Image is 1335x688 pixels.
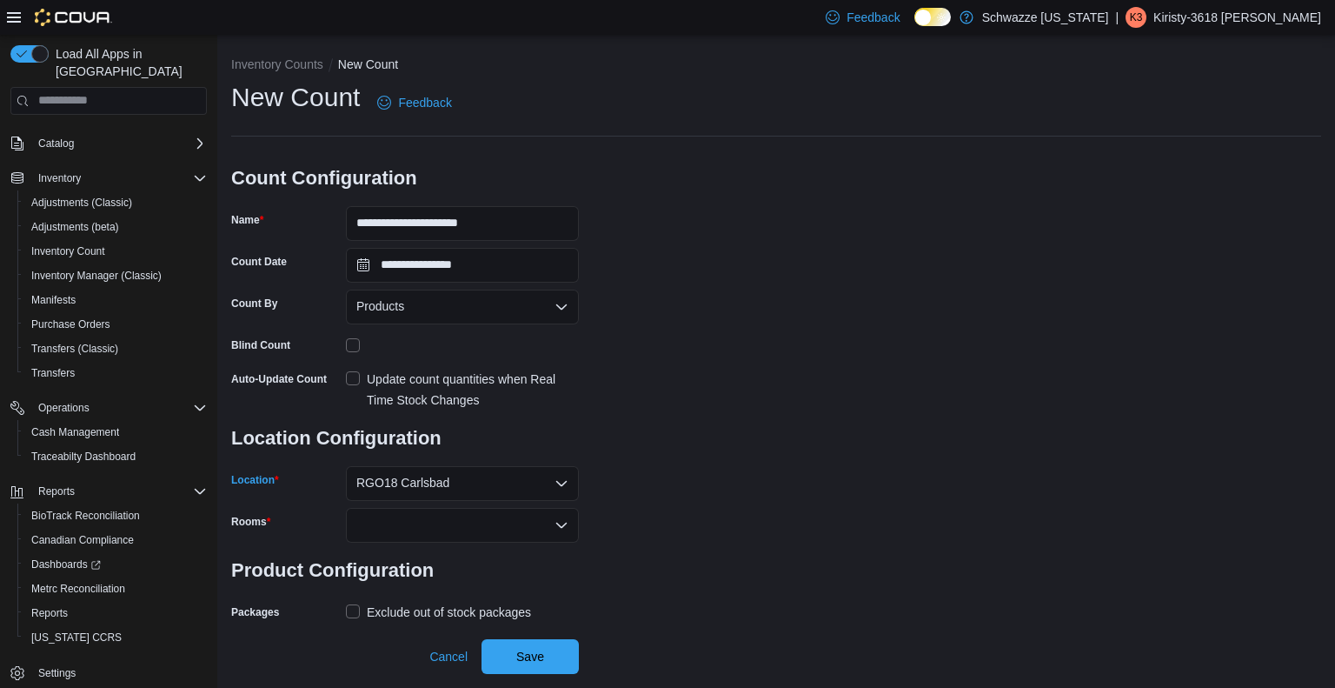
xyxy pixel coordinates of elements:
span: Settings [31,662,207,684]
span: Transfers (Classic) [31,342,118,356]
input: Press the down key to open a popover containing a calendar. [346,248,579,283]
button: Open list of options [555,300,568,314]
button: Adjustments (Classic) [17,190,214,215]
img: Cova [35,9,112,26]
span: Manifests [31,293,76,307]
a: Inventory Count [24,241,112,262]
button: Catalog [31,133,81,154]
span: Inventory Count [24,241,207,262]
span: Purchase Orders [24,314,207,335]
span: Inventory Manager (Classic) [31,269,162,283]
a: Dashboards [24,554,108,575]
a: Traceabilty Dashboard [24,446,143,467]
p: Kiristy-3618 [PERSON_NAME] [1153,7,1321,28]
span: Feedback [847,9,900,26]
h1: New Count [231,80,360,115]
h3: Location Configuration [231,411,579,466]
span: Canadian Compliance [24,530,207,551]
button: Transfers [17,361,214,385]
span: Catalog [38,137,74,150]
h3: Count Configuration [231,150,579,206]
p: | [1115,7,1119,28]
button: Metrc Reconciliation [17,577,214,601]
span: Manifests [24,290,207,311]
span: Reports [31,606,68,620]
span: Dashboards [24,554,207,575]
span: Metrc Reconciliation [24,578,207,599]
div: Exclude out of stock packages [367,602,531,623]
button: Inventory [3,166,214,190]
a: Dashboards [17,552,214,577]
span: Purchase Orders [31,317,110,331]
button: Manifests [17,288,214,312]
a: Transfers (Classic) [24,338,125,359]
span: Metrc Reconciliation [31,582,125,596]
a: Canadian Compliance [24,530,141,551]
button: Transfers (Classic) [17,337,214,361]
input: Dark Mode [914,8,951,26]
span: Canadian Compliance [31,533,134,547]
span: Inventory Count [31,244,105,258]
span: Adjustments (beta) [31,220,119,234]
span: Traceabilty Dashboard [24,446,207,467]
p: Schwazze [US_STATE] [982,7,1109,28]
a: Settings [31,663,83,684]
button: Cash Management [17,420,214,444]
button: New Count [338,57,398,71]
a: BioTrack Reconciliation [24,505,147,526]
button: Open list of options [555,518,568,532]
span: Settings [38,666,76,680]
a: Inventory Manager (Classic) [24,265,169,286]
a: [US_STATE] CCRS [24,627,129,648]
span: Transfers [31,366,75,380]
label: Rooms [231,515,270,529]
span: Adjustments (Classic) [31,196,132,210]
span: Reports [24,603,207,624]
span: Traceabilty Dashboard [31,450,136,464]
span: Transfers [24,363,207,384]
button: Traceabilty Dashboard [17,444,214,469]
span: K3 [1130,7,1143,28]
div: Update count quantities when Real Time Stock Changes [367,369,579,411]
button: Reports [31,481,82,502]
a: Feedback [370,85,458,120]
span: Dashboards [31,558,101,571]
span: Cancel [429,648,468,665]
span: Reports [31,481,207,502]
button: Save [482,639,579,674]
span: Operations [38,401,90,415]
span: Catalog [31,133,207,154]
span: BioTrack Reconciliation [24,505,207,526]
label: Auto-Update Count [231,372,327,386]
span: Adjustments (beta) [24,217,207,237]
button: Inventory Counts [231,57,323,71]
span: Load All Apps in [GEOGRAPHIC_DATA] [49,45,207,80]
button: BioTrack Reconciliation [17,504,214,528]
nav: An example of EuiBreadcrumbs [231,56,1321,77]
a: Manifests [24,290,83,311]
span: Cash Management [31,425,119,439]
a: Transfers [24,363,82,384]
label: Packages [231,605,279,619]
div: Blind Count [231,338,290,352]
span: Operations [31,397,207,418]
button: Operations [31,397,96,418]
span: Inventory [31,168,207,189]
button: Purchase Orders [17,312,214,337]
button: Reports [3,479,214,504]
button: Adjustments (beta) [17,215,214,239]
label: Count By [231,297,277,311]
button: Settings [3,660,214,685]
span: RGO18 Carlsbad [356,472,449,493]
button: Inventory [31,168,88,189]
label: Count Date [231,255,287,269]
a: Adjustments (beta) [24,217,126,237]
span: Washington CCRS [24,627,207,648]
span: Inventory Manager (Classic) [24,265,207,286]
span: Save [516,648,544,665]
button: Operations [3,396,214,420]
button: Inventory Count [17,239,214,264]
button: Reports [17,601,214,625]
div: Kiristy-3618 Ortega [1126,7,1146,28]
